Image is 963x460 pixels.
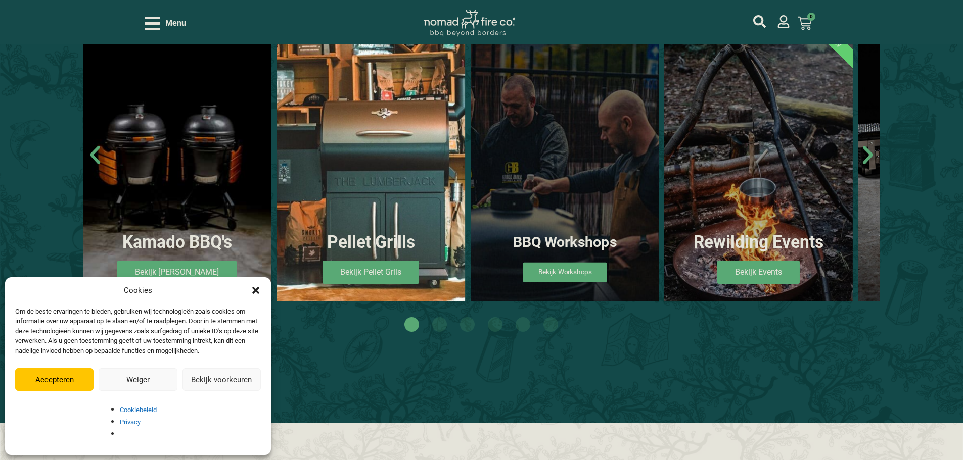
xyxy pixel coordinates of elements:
[277,24,465,301] div: 2 / 6
[120,406,157,414] a: Cookiebeleid
[471,24,659,301] div: 3 / 6
[488,317,502,332] span: Ga naar slide 4
[182,368,261,391] button: Bekijk voorkeuren
[83,143,107,167] div: Vorige slide
[404,317,419,332] span: Ga naar slide 1
[499,234,630,251] h2: BBQ Workshops
[15,368,94,391] button: Accepteren
[717,261,800,284] span: Bekijk Events
[124,285,152,296] div: Cookies
[117,261,237,284] a: Bekijk [PERSON_NAME]
[120,418,141,426] a: Privacy
[83,24,880,301] div: Carousel
[786,10,824,36] a: 0
[807,13,815,21] span: 0
[777,15,790,28] a: mijn account
[294,232,447,252] h2: Pellet Grills
[101,232,254,252] h2: Kamado BBQ's
[664,24,853,301] a: Rewilding events Bekijk Events NEW
[856,143,880,167] div: Volgende slide
[460,317,475,332] span: Ga naar slide 3
[165,17,186,29] span: Menu
[543,317,558,332] span: Ga naar slide 6
[83,24,271,301] div: 1 / 6
[471,24,659,301] a: BBQ Workshops Bekijk Workshops
[99,368,177,391] button: Weiger
[516,317,530,332] span: Ga naar slide 5
[664,24,853,301] div: 4 / 6
[753,15,766,28] a: mijn account
[424,10,515,37] img: Nomad Logo
[523,262,607,282] span: Bekijk Workshops
[323,261,419,284] a: Bekijk Pellet Grils
[145,15,186,32] div: Open/Close Menu
[432,317,447,332] span: Ga naar slide 2
[682,232,835,252] h2: Rewilding events
[15,306,260,356] div: Om de beste ervaringen te bieden, gebruiken wij technologieën zoals cookies om informatie over uw...
[251,285,261,295] div: Dialog sluiten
